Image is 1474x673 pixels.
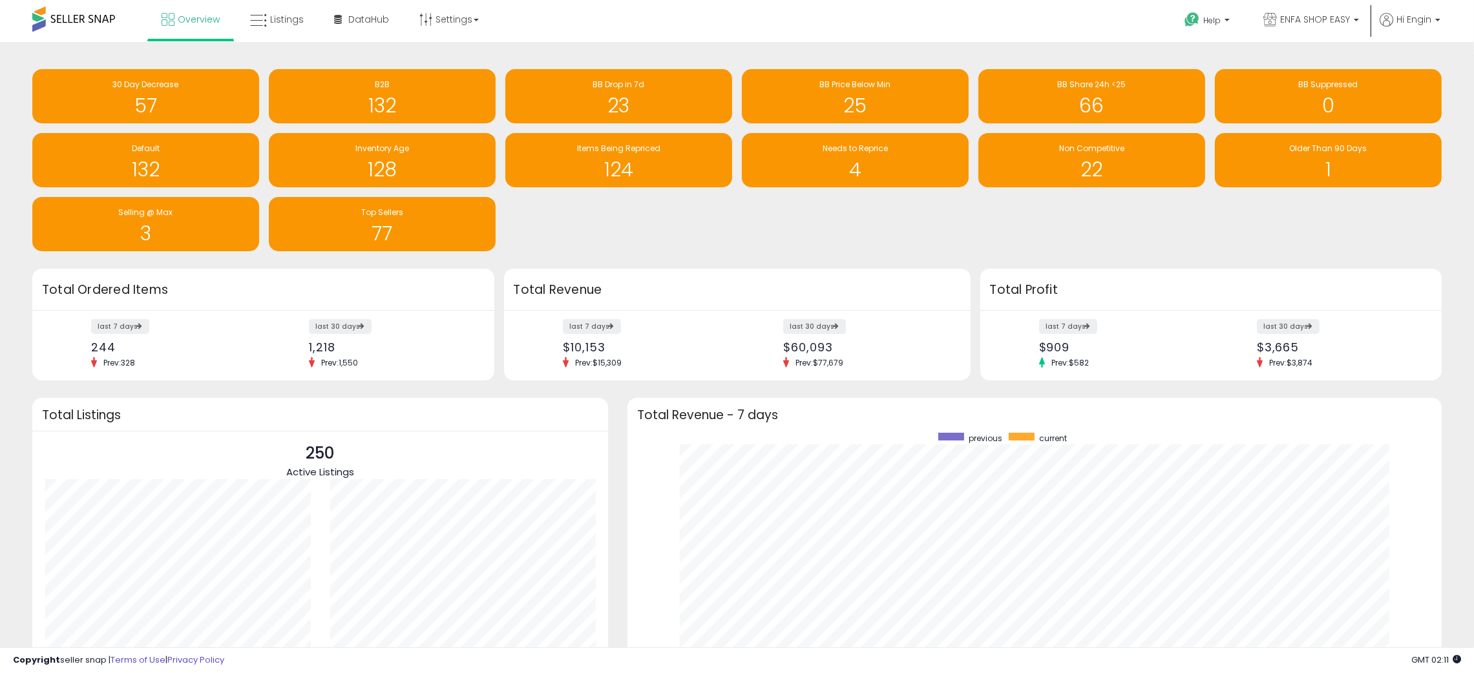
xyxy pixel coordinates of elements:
[512,95,726,116] h1: 23
[1411,654,1461,666] span: 2025-10-8 02:11 GMT
[39,95,253,116] h1: 57
[286,441,354,466] p: 250
[637,410,1432,420] h3: Total Revenue - 7 days
[91,340,253,354] div: 244
[505,133,732,187] a: Items Being Repriced 124
[113,79,179,90] span: 30 Day Decrease
[577,143,660,154] span: Items Being Repriced
[275,223,489,244] h1: 77
[178,13,220,26] span: Overview
[514,281,961,299] h3: Total Revenue
[13,654,224,667] div: seller snap | |
[1290,143,1367,154] span: Older Than 90 Days
[275,159,489,180] h1: 128
[269,133,496,187] a: Inventory Age 128
[91,319,149,334] label: last 7 days
[978,69,1205,123] a: BB Share 24h <25 66
[1039,319,1097,334] label: last 7 days
[119,207,173,218] span: Selling @ Max
[820,79,891,90] span: BB Price Below Min
[315,357,364,368] span: Prev: 1,550
[512,159,726,180] h1: 124
[1059,143,1124,154] span: Non Competitive
[789,357,850,368] span: Prev: $77,679
[39,159,253,180] h1: 132
[13,654,60,666] strong: Copyright
[742,133,969,187] a: Needs to Reprice 4
[1257,340,1419,354] div: $3,665
[742,69,969,123] a: BB Price Below Min 25
[39,223,253,244] h1: 3
[748,95,962,116] h1: 25
[42,410,598,420] h3: Total Listings
[32,197,259,251] a: Selling @ Max 3
[823,143,888,154] span: Needs to Reprice
[1221,95,1435,116] h1: 0
[563,340,727,354] div: $10,153
[361,207,403,218] span: Top Sellers
[1058,79,1126,90] span: BB Share 24h <25
[593,79,645,90] span: BB Drop in 7d
[309,319,372,334] label: last 30 days
[985,95,1199,116] h1: 66
[1257,319,1320,334] label: last 30 days
[783,340,947,354] div: $60,093
[32,69,259,123] a: 30 Day Decrease 57
[270,13,304,26] span: Listings
[167,654,224,666] a: Privacy Policy
[783,319,846,334] label: last 30 days
[1280,13,1350,26] span: ENFA SHOP EASY
[1045,357,1095,368] span: Prev: $582
[275,95,489,116] h1: 132
[1396,13,1431,26] span: Hi Engin
[1184,12,1200,28] i: Get Help
[42,281,485,299] h3: Total Ordered Items
[748,159,962,180] h1: 4
[355,143,409,154] span: Inventory Age
[978,133,1205,187] a: Non Competitive 22
[375,79,390,90] span: B2B
[1039,340,1201,354] div: $909
[1380,13,1440,42] a: Hi Engin
[97,357,142,368] span: Prev: 328
[1215,133,1442,187] a: Older Than 90 Days 1
[563,319,621,334] label: last 7 days
[132,143,160,154] span: Default
[1174,2,1243,42] a: Help
[309,340,471,354] div: 1,218
[1263,357,1319,368] span: Prev: $3,874
[1215,69,1442,123] a: BB Suppressed 0
[1039,433,1067,444] span: current
[1221,159,1435,180] h1: 1
[32,133,259,187] a: Default 132
[111,654,165,666] a: Terms of Use
[985,159,1199,180] h1: 22
[969,433,1002,444] span: previous
[505,69,732,123] a: BB Drop in 7d 23
[269,197,496,251] a: Top Sellers 77
[990,281,1433,299] h3: Total Profit
[1299,79,1358,90] span: BB Suppressed
[1203,15,1221,26] span: Help
[348,13,389,26] span: DataHub
[269,69,496,123] a: B2B 132
[569,357,628,368] span: Prev: $15,309
[286,465,354,479] span: Active Listings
